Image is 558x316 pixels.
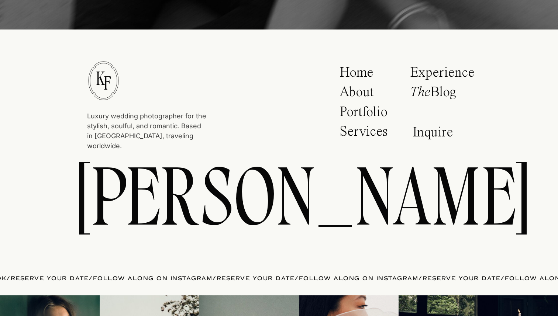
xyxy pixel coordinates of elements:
p: Luxury wedding photographer for the stylish, soulful, and romantic. Based in [GEOGRAPHIC_DATA], t... [87,111,206,143]
a: Home [340,66,378,84]
i: The [410,86,430,100]
a: TheBlog [410,85,470,104]
p: Blog [410,85,470,104]
a: Services [340,125,390,143]
a: FOLLOW ALONG ON INSTAGRAM [299,275,418,282]
a: Portfolio [340,105,392,124]
a: [PERSON_NAME] [76,154,482,241]
a: About [340,85,383,104]
a: RESERVE YOUR DATE [423,275,501,282]
p: F [99,74,116,90]
p: K [96,69,105,86]
a: FOLLOW ALONG ON INSTAGRAM [93,275,213,282]
a: Inquire [413,125,457,142]
a: RESERVE YOUR DATE [217,275,295,282]
a: RESERVE YOUR DATE [11,275,89,282]
a: Experience [410,66,475,82]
